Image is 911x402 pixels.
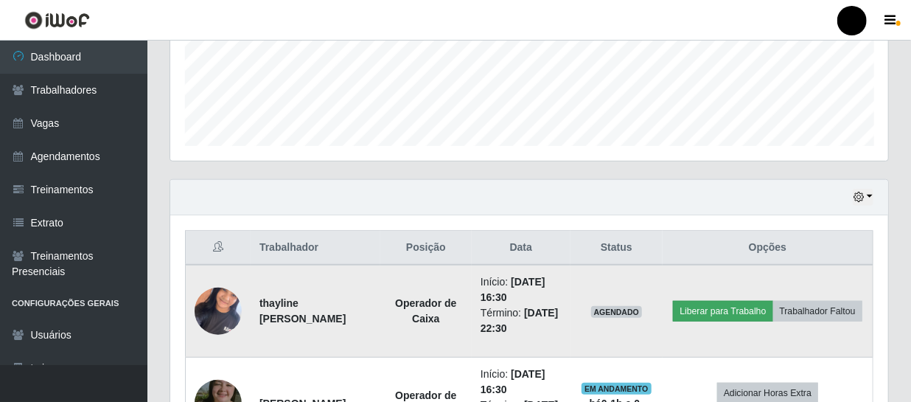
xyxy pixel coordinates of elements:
[663,231,873,266] th: Opções
[773,301,862,322] button: Trabalhador Faltou
[380,231,472,266] th: Posição
[673,301,772,322] button: Liberar para Trabalho
[570,231,663,266] th: Status
[481,305,562,336] li: Término:
[195,280,242,342] img: 1742385063633.jpeg
[24,11,90,30] img: CoreUI Logo
[481,368,545,395] time: [DATE] 16:30
[472,231,570,266] th: Data
[591,306,643,318] span: AGENDADO
[481,367,562,398] li: Início:
[481,274,562,305] li: Início:
[582,383,652,395] span: EM ANDAMENTO
[481,276,545,303] time: [DATE] 16:30
[251,231,380,266] th: Trabalhador
[395,297,456,325] strong: Operador de Caixa
[259,297,346,325] strong: thayline [PERSON_NAME]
